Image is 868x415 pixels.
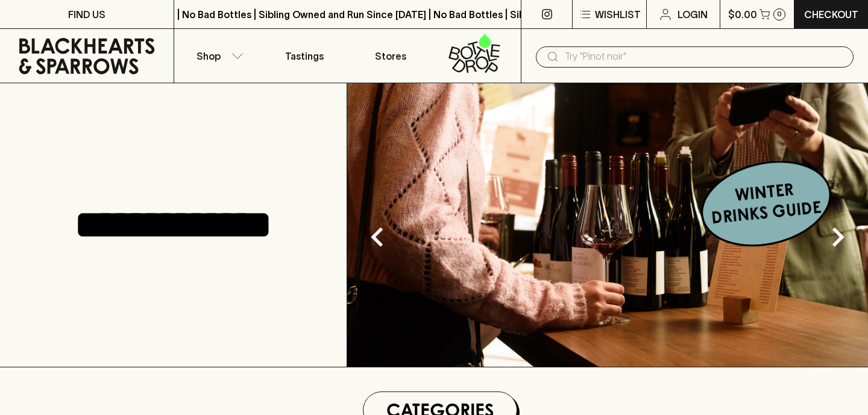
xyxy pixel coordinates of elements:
[595,7,641,22] p: Wishlist
[728,7,757,22] p: $0.00
[261,29,348,83] a: Tastings
[68,7,105,22] p: FIND US
[174,29,261,83] button: Shop
[347,83,868,367] img: optimise
[777,11,782,17] p: 0
[285,49,324,63] p: Tastings
[375,49,406,63] p: Stores
[804,7,858,22] p: Checkout
[197,49,221,63] p: Shop
[565,47,844,66] input: Try "Pinot noir"
[353,213,401,261] button: Previous
[348,29,435,83] a: Stores
[814,213,862,261] button: Next
[678,7,708,22] p: Login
